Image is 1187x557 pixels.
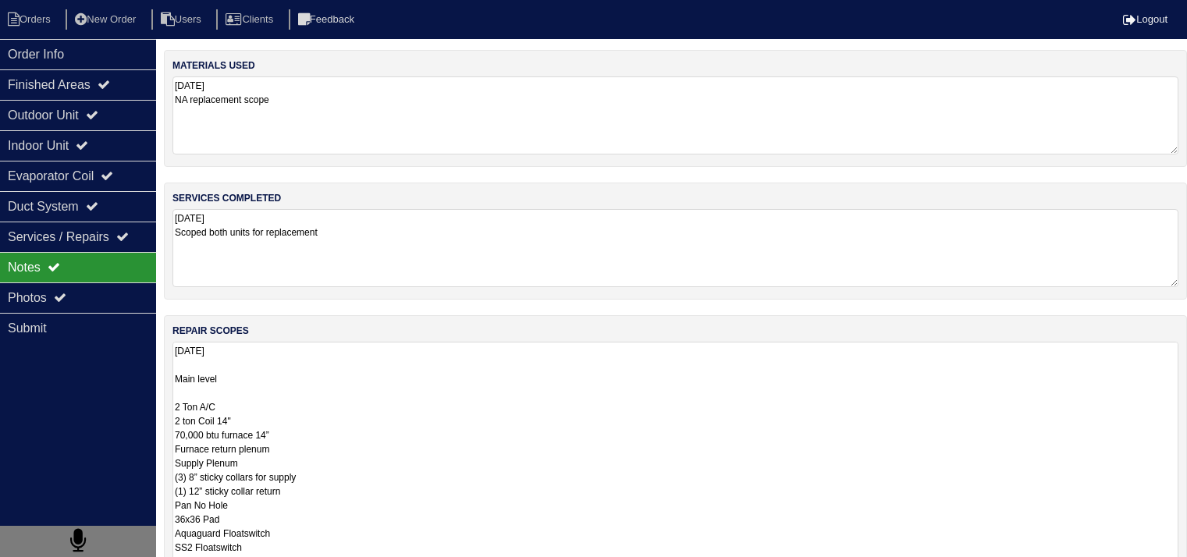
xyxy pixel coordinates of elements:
a: New Order [66,13,148,25]
li: Users [151,9,214,30]
a: Users [151,13,214,25]
label: materials used [172,59,255,73]
textarea: [DATE] NA replacement scope [172,76,1178,154]
a: Clients [216,13,286,25]
label: services completed [172,191,281,205]
label: repair scopes [172,324,249,338]
li: Feedback [289,9,367,30]
textarea: [DATE] Scoped both units for replacement [172,209,1178,287]
li: Clients [216,9,286,30]
li: New Order [66,9,148,30]
a: Logout [1123,13,1167,25]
